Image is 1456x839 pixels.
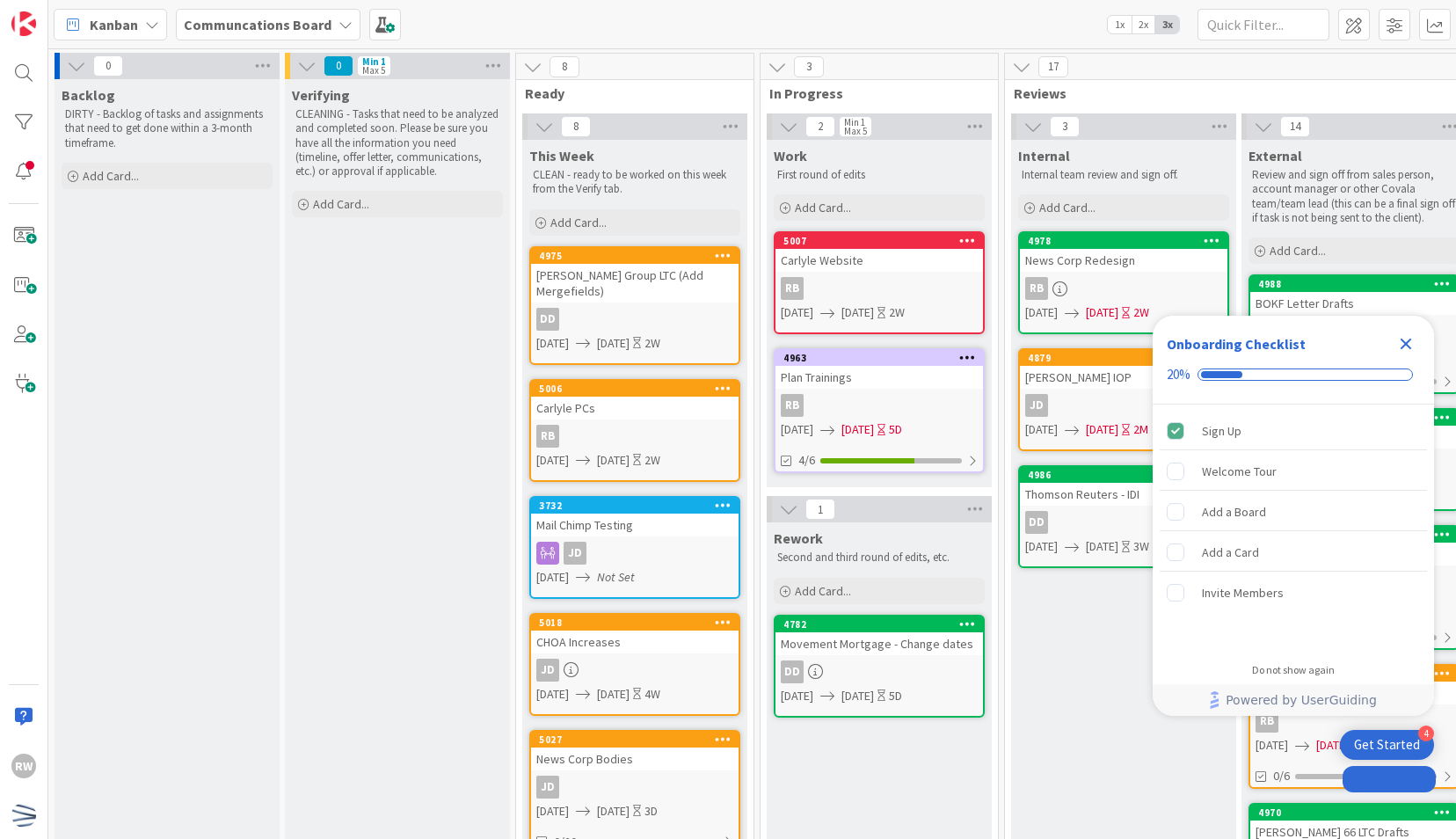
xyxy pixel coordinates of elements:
[1280,116,1310,137] span: 14
[1025,511,1048,534] div: DD
[531,397,739,419] div: Carlyle PCs
[1025,277,1048,300] div: RB
[1418,726,1434,741] div: 4
[774,615,985,718] a: 4782Movement Mortgage - Change datesDD[DATE][DATE]5D
[531,748,739,770] div: News Corp Bodies
[531,264,739,303] div: [PERSON_NAME] Group LTC (Add Mergefields)
[1202,501,1266,522] div: Add a Board
[531,248,739,264] div: 4975
[775,632,983,655] div: Movement Mortgage - Change dates
[1155,16,1179,33] span: 3x
[1133,537,1149,556] div: 3W
[1086,420,1118,439] span: [DATE]
[1086,537,1118,556] span: [DATE]
[783,235,983,247] div: 5007
[184,16,331,33] b: Communcations Board
[93,55,123,77] span: 0
[536,685,569,704] span: [DATE]
[1249,147,1302,164] span: External
[531,631,739,653] div: CHOA Increases
[531,381,739,419] div: 5006Carlyle PCs
[1022,168,1226,182] p: Internal team review and sign off.
[531,381,739,397] div: 5006
[775,616,983,655] div: 4782Movement Mortgage - Change dates
[65,107,269,150] p: DIRTY - Backlog of tasks and assignments that need to get done within a 3-month timeframe.
[805,499,835,520] span: 1
[1020,277,1227,300] div: RB
[597,334,630,353] span: [DATE]
[324,55,353,77] span: 0
[1025,303,1058,322] span: [DATE]
[1025,394,1048,417] div: JD
[536,334,569,353] span: [DATE]
[550,56,579,77] span: 8
[11,754,36,778] div: RW
[1132,16,1155,33] span: 2x
[536,308,559,331] div: DD
[597,685,630,704] span: [DATE]
[1153,316,1434,716] div: Checklist Container
[775,350,983,389] div: 4963Plan Trainings
[531,615,739,653] div: 5018CHOA Increases
[529,379,740,482] a: 5006Carlyle PCsRB[DATE][DATE]2W
[295,107,499,179] p: CLEANING - Tasks that need to be analyzed and completed soon. Please be sure you have all the inf...
[841,420,874,439] span: [DATE]
[539,250,739,262] div: 4975
[841,303,874,322] span: [DATE]
[531,615,739,631] div: 5018
[1256,736,1288,755] span: [DATE]
[11,803,36,828] img: avatar
[775,366,983,389] div: Plan Trainings
[1202,542,1259,563] div: Add a Card
[783,352,983,364] div: 4963
[90,14,138,35] span: Kanban
[529,496,740,599] a: 3732Mail Chimp TestingJD[DATE]Not Set
[1167,333,1306,354] div: Onboarding Checklist
[777,168,981,182] p: First round of edits
[774,231,985,334] a: 5007Carlyle WebsiteRB[DATE][DATE]2W
[1160,533,1427,572] div: Add a Card is incomplete.
[597,569,635,585] i: Not Set
[529,147,594,164] span: This Week
[536,451,569,470] span: [DATE]
[1161,684,1425,716] a: Powered by UserGuiding
[889,303,905,322] div: 2W
[1202,582,1284,603] div: Invite Members
[777,551,981,565] p: Second and third round of edits, etc.
[525,84,732,102] span: Ready
[1020,511,1227,534] div: DD
[774,147,807,164] span: Work
[1020,233,1227,272] div: 4978News Corp Redesign
[1160,452,1427,491] div: Welcome Tour is incomplete.
[536,802,569,821] span: [DATE]
[644,802,658,821] div: 3D
[781,303,813,322] span: [DATE]
[775,394,983,417] div: RB
[775,660,983,683] div: DD
[775,350,983,366] div: 4963
[1020,483,1227,506] div: Thomson Reuters - IDI
[798,451,815,470] span: 4/6
[774,529,823,547] span: Rework
[531,498,739,536] div: 3732Mail Chimp Testing
[1160,492,1427,531] div: Add a Board is incomplete.
[775,249,983,272] div: Carlyle Website
[1256,710,1278,733] div: RB
[1050,116,1080,137] span: 3
[841,687,874,705] span: [DATE]
[1108,16,1132,33] span: 1x
[1020,233,1227,249] div: 4978
[889,420,902,439] div: 5D
[1252,663,1335,677] div: Do not show again
[597,802,630,821] span: [DATE]
[1028,235,1227,247] div: 4978
[292,86,350,104] span: Verifying
[1273,767,1290,785] span: 0/6
[775,233,983,249] div: 5007
[781,660,804,683] div: DD
[1018,348,1229,451] a: 4879[PERSON_NAME] IOPJD[DATE][DATE]2M
[1020,467,1227,483] div: 4986
[539,733,739,746] div: 5027
[313,196,369,212] span: Add Card...
[805,116,835,137] span: 2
